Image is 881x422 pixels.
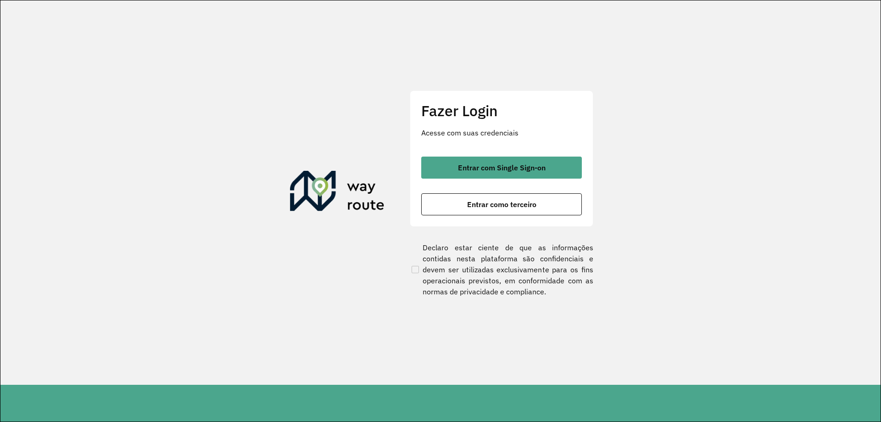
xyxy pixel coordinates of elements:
img: Roteirizador AmbevTech [290,171,385,215]
p: Acesse com suas credenciais [421,127,582,138]
label: Declaro estar ciente de que as informações contidas nesta plataforma são confidenciais e devem se... [410,242,593,297]
button: button [421,157,582,179]
span: Entrar com Single Sign-on [458,164,546,171]
span: Entrar como terceiro [467,201,536,208]
h2: Fazer Login [421,102,582,119]
button: button [421,193,582,215]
